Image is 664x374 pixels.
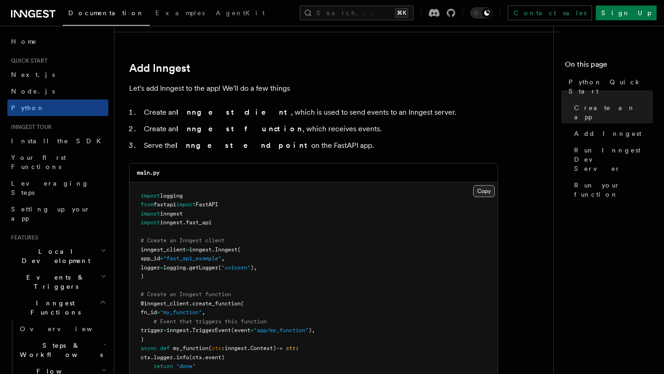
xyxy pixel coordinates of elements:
span: TriggerEvent [192,327,231,333]
span: Local Development [7,247,101,265]
span: Events & Triggers [7,273,101,291]
span: : [221,345,225,351]
li: Serve the on the FastAPI app. [141,139,498,152]
span: -> [276,345,283,351]
a: AgentKit [210,3,270,25]
span: Install the SDK [11,137,107,145]
a: Setting up your app [7,201,108,227]
span: inngest [225,345,247,351]
a: Examples [150,3,210,25]
span: AgentKit [216,9,265,17]
span: Inngest [215,246,237,253]
span: , [221,255,225,262]
span: Add Inngest [574,129,641,138]
p: Let's add Inngest to the app! We'll do a few things [129,82,498,95]
strong: Inngest endpoint [175,141,311,150]
a: Contact sales [508,6,592,20]
a: Python Quick Start [565,74,653,99]
a: Home [7,33,108,50]
span: fast_api [186,219,212,226]
span: . [173,354,176,361]
a: Your first Functions [7,149,108,175]
a: Run Inngest Dev Server [570,142,653,177]
span: = [157,309,160,316]
span: # Create an Inngest client [141,237,225,244]
span: ctx [212,345,221,351]
span: = [160,264,163,271]
span: Node.js [11,88,55,95]
span: trigger [141,327,163,333]
button: Inngest Functions [7,295,108,321]
a: Add Inngest [129,62,190,75]
span: # Event that triggers this function [154,318,267,325]
span: logging. [163,264,189,271]
button: Local Development [7,243,108,269]
a: Run your function [570,177,653,203]
span: . [212,246,215,253]
span: import [141,219,160,226]
span: Create an app [574,103,653,122]
a: Create an app [570,99,653,125]
a: Documentation [63,3,150,26]
span: logger [141,264,160,271]
span: ctx [141,354,150,361]
span: ) [141,273,144,280]
span: "done" [176,363,196,369]
span: . [247,345,250,351]
span: ), [250,264,257,271]
span: = [250,327,254,333]
span: Quick start [7,57,47,64]
span: Overview [20,325,115,333]
span: "app/my_function" [254,327,308,333]
span: logger [154,354,173,361]
a: Install the SDK [7,133,108,149]
span: def [160,345,170,351]
span: ( [241,300,244,307]
span: Features [7,234,38,241]
li: Create an , which is used to send events to an Inngest server. [141,106,498,119]
span: async [141,345,157,351]
span: Examples [155,9,205,17]
span: FastAPI [196,201,218,208]
span: , [202,309,205,316]
span: "fast_api_example" [163,255,221,262]
strong: Inngest client [176,108,291,117]
button: Events & Triggers [7,269,108,295]
span: logging [160,193,183,199]
button: Search...⌘K [300,6,414,20]
span: @inngest_client [141,300,189,307]
span: Context) [250,345,276,351]
kbd: ⌘K [395,8,408,18]
a: Overview [16,321,108,337]
code: main.py [137,169,160,176]
span: (ctx.event) [189,354,225,361]
span: . [183,219,186,226]
a: Sign Up [596,6,657,20]
span: getLogger [189,264,218,271]
span: Home [11,37,37,46]
span: Run Inngest Dev Server [574,146,653,173]
span: "my_function" [160,309,202,316]
a: Next.js [7,66,108,83]
span: ) [141,336,144,343]
span: ), [308,327,315,333]
span: inngest_client [141,246,186,253]
span: ( [218,264,221,271]
span: = [163,327,166,333]
span: fn_id [141,309,157,316]
span: import [141,193,160,199]
span: = [160,255,163,262]
button: Steps & Workflows [16,337,108,363]
span: app_id [141,255,160,262]
span: Python Quick Start [569,77,653,96]
span: info [176,354,189,361]
span: (event [231,327,250,333]
span: Inngest Functions [7,298,100,317]
span: import [141,210,160,217]
a: Leveraging Steps [7,175,108,201]
span: inngest [160,219,183,226]
span: Run your function [574,181,653,199]
span: Documentation [68,9,144,17]
span: . [150,354,154,361]
span: = [186,246,189,253]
